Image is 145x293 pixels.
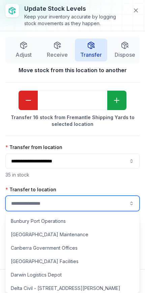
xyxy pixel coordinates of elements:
p: 35 in stock [5,172,140,178]
button: Dispose [109,39,141,61]
label: Transfer to location [5,186,56,193]
input: undefined-form-item-label [38,91,107,110]
span: Bunbury Port Operations [11,218,66,225]
button: Adjust [7,39,40,61]
strong: Move stock from this location to another [5,66,140,74]
span: Receive [47,51,68,59]
span: Delta Civil - [STREET_ADDRESS][PERSON_NAME] [11,285,120,292]
button: Receive [41,39,74,61]
span: Canberra Government Offices [11,245,78,251]
strong: Transfer 16 stock from Fremantle Shipping Yards to selected location [5,114,140,128]
div: Keep your inventory accurate by logging stock movements as they happen. [24,13,123,27]
span: Adjust [16,51,32,59]
span: [GEOGRAPHIC_DATA] Maintenance [11,231,88,238]
label: Transfer from location [5,144,62,151]
span: Darwin Logistics Depot [11,272,62,278]
span: Dispose [115,51,135,59]
h3: Update stock levels [24,4,123,13]
button: Transfer [75,39,107,61]
span: Transfer [80,51,102,59]
span: [GEOGRAPHIC_DATA] Facilities [11,258,79,265]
